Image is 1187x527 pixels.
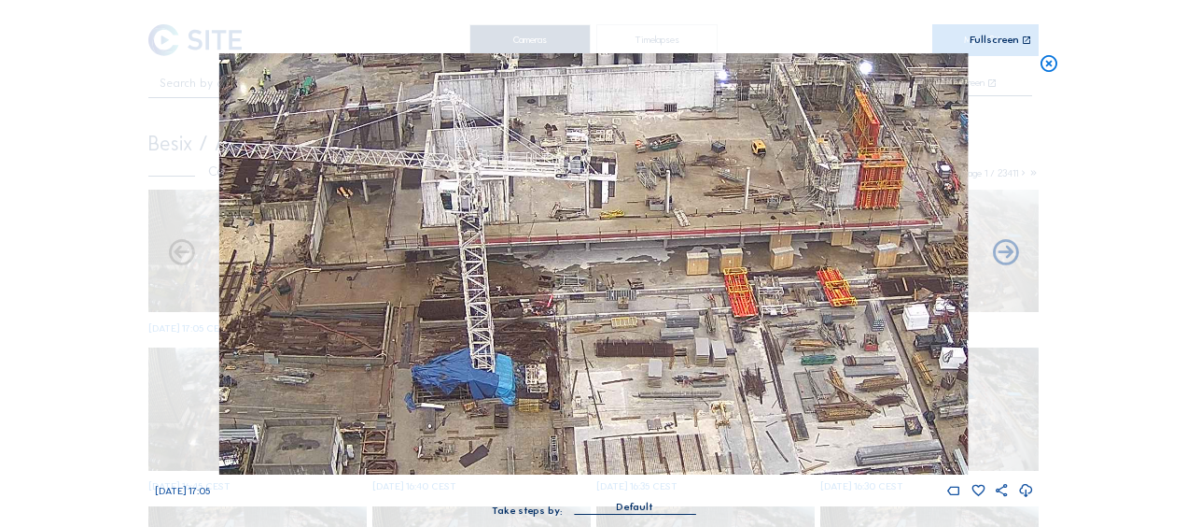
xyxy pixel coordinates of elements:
span: [DATE] 17:05 [155,485,210,497]
div: Default [574,499,695,514]
div: Take steps by: [492,506,563,516]
i: Forward [166,238,197,269]
i: Back [990,238,1021,269]
img: Image [219,53,968,475]
div: Fullscreen [970,35,1019,46]
div: Default [616,499,653,516]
